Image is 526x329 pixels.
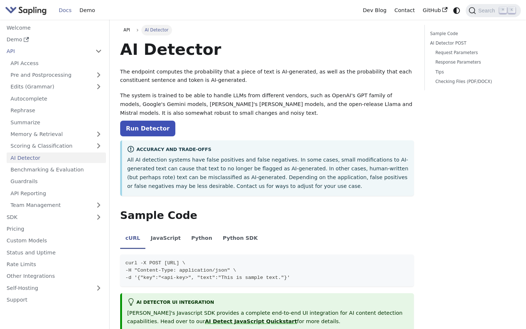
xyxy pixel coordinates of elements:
a: Dev Blog [359,5,390,16]
a: Autocomplete [7,93,106,104]
a: Scoring & Classification [7,141,106,151]
a: Summarize [7,117,106,128]
a: Request Parameters [435,49,510,56]
a: Memory & Retrieval [7,129,106,140]
p: The endpoint computes the probability that a piece of text is AI-generated, as well as the probab... [120,68,414,85]
a: Rate Limits [3,259,106,270]
img: Sapling.ai [5,5,47,16]
a: GitHub [419,5,451,16]
a: Edits (Grammar) [7,82,106,92]
button: Expand sidebar category 'SDK' [91,212,106,222]
p: All AI detection systems have false positives and false negatives. In some cases, small modificat... [127,156,409,190]
a: Status and Uptime [3,247,106,258]
h2: Sample Code [120,209,414,222]
a: Self-Hosting [3,283,106,293]
a: Pre and Postprocessing [7,70,106,80]
span: API [123,27,130,33]
div: AI Detector UI integration [127,298,409,307]
a: Other Integrations [3,271,106,281]
span: -H "Content-Type: application/json" \ [125,268,236,273]
li: cURL [120,229,145,249]
nav: Breadcrumbs [120,25,414,35]
a: Run Detector [120,121,175,136]
a: Demo [76,5,99,16]
a: API [120,25,134,35]
button: Collapse sidebar category 'API' [91,46,106,57]
a: Sample Code [430,30,513,37]
a: Contact [390,5,419,16]
p: The system is trained to be able to handle LLMs from different vendors, such as OpenAI's GPT fami... [120,91,414,117]
div: Accuracy and Trade-offs [127,145,409,154]
a: Support [3,295,106,305]
a: API [3,46,91,57]
span: -d '{"key":"<api-key>", "text":"This is sample text."}' [125,275,290,280]
a: SDK [3,212,91,222]
li: JavaScript [145,229,186,249]
button: Switch between dark and light mode (currently system mode) [451,5,462,16]
a: AI Detect JavaScript Quickstart [205,318,297,324]
a: Benchmarking & Evaluation [7,164,106,175]
a: Team Management [7,200,106,211]
kbd: K [508,7,515,14]
a: Response Parameters [435,59,510,66]
a: API Reporting [7,188,106,198]
span: curl -X POST [URL] \ [125,260,185,266]
span: Search [476,8,499,14]
p: [PERSON_NAME]'s Javascript SDK provides a complete end-to-end UI integration for AI content detec... [127,309,409,326]
a: Docs [55,5,76,16]
a: Custom Models [3,235,106,246]
a: AI Detector [7,152,106,163]
a: Sapling.ai [5,5,49,16]
kbd: ⌘ [499,7,507,14]
span: AI Detector [141,25,172,35]
a: Checking Files (PDF/DOCX) [435,78,510,85]
a: API Access [7,58,106,68]
a: Guardrails [7,176,106,187]
a: Rephrase [7,105,106,116]
a: Welcome [3,22,106,33]
h1: AI Detector [120,39,414,59]
a: Tips [435,69,510,76]
a: Pricing [3,224,106,234]
a: Demo [3,34,106,45]
li: Python [186,229,217,249]
a: AI Detector POST [430,40,513,47]
button: Search (Command+K) [466,4,521,17]
li: Python SDK [217,229,263,249]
